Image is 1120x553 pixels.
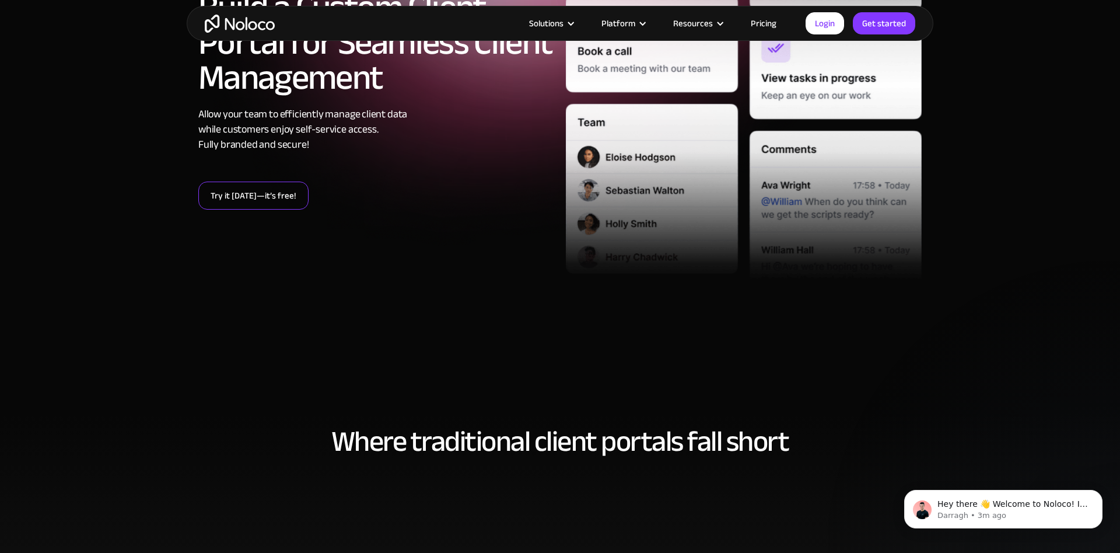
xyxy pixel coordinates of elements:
div: Resources [659,16,736,31]
div: Allow your team to efficiently manage client data while customers enjoy self-service access. Full... [198,107,554,152]
h2: Where traditional client portals fall short [198,426,922,457]
a: home [205,15,275,33]
div: Platform [601,16,635,31]
div: Solutions [529,16,563,31]
a: Try it [DATE]—it’s free! [198,182,309,210]
div: Solutions [514,16,587,31]
div: Platform [587,16,659,31]
a: Login [806,12,844,34]
a: Get started [853,12,915,34]
div: Resources [673,16,713,31]
iframe: Intercom notifications message [887,465,1120,547]
a: Pricing [736,16,791,31]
